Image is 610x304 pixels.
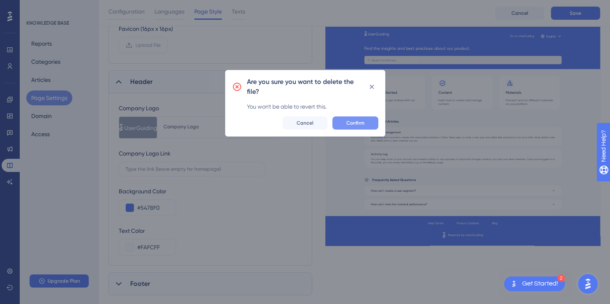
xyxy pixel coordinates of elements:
div: Open Get Started! checklist, remaining modules: 2 [504,276,565,291]
span: Need Help? [19,2,51,12]
iframe: UserGuiding AI Assistant Launcher [575,272,600,296]
span: Cancel [297,120,313,126]
span: Confirm [346,120,364,126]
div: Get Started! [522,279,558,288]
div: 2 [557,274,565,282]
h2: Are you sure you want to delete the file? [247,77,366,97]
img: launcher-image-alternative-text [509,279,519,289]
div: You won't be able to revert this. [247,102,378,111]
